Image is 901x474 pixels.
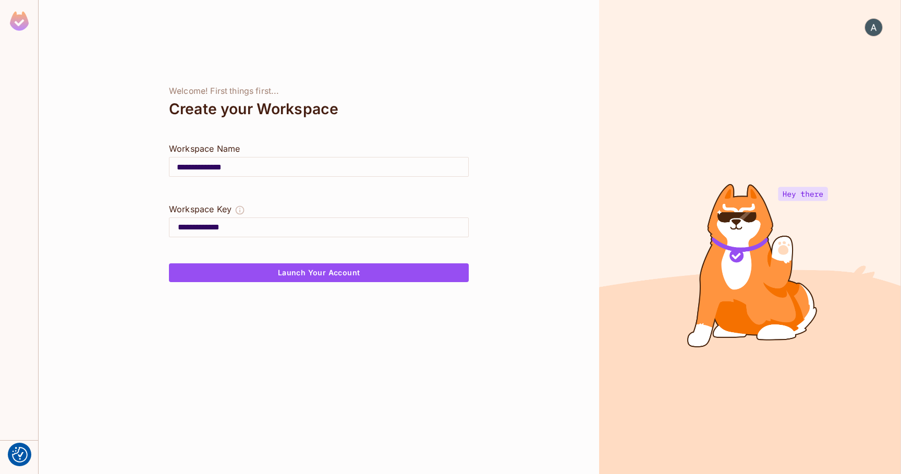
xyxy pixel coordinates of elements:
img: SReyMgAAAABJRU5ErkJggg== [10,11,29,31]
img: Revisit consent button [12,447,28,463]
div: Help & Updates [7,447,31,468]
div: Welcome! First things first... [169,86,469,96]
button: Launch Your Account [169,263,469,282]
div: Workspace Name [169,142,469,155]
div: Create your Workspace [169,96,469,121]
button: The Workspace Key is unique, and serves as the identifier of your workspace. [235,203,245,217]
button: Consent Preferences [12,447,28,463]
div: Workspace Key [169,203,232,215]
img: Ali Tiane [865,19,882,36]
